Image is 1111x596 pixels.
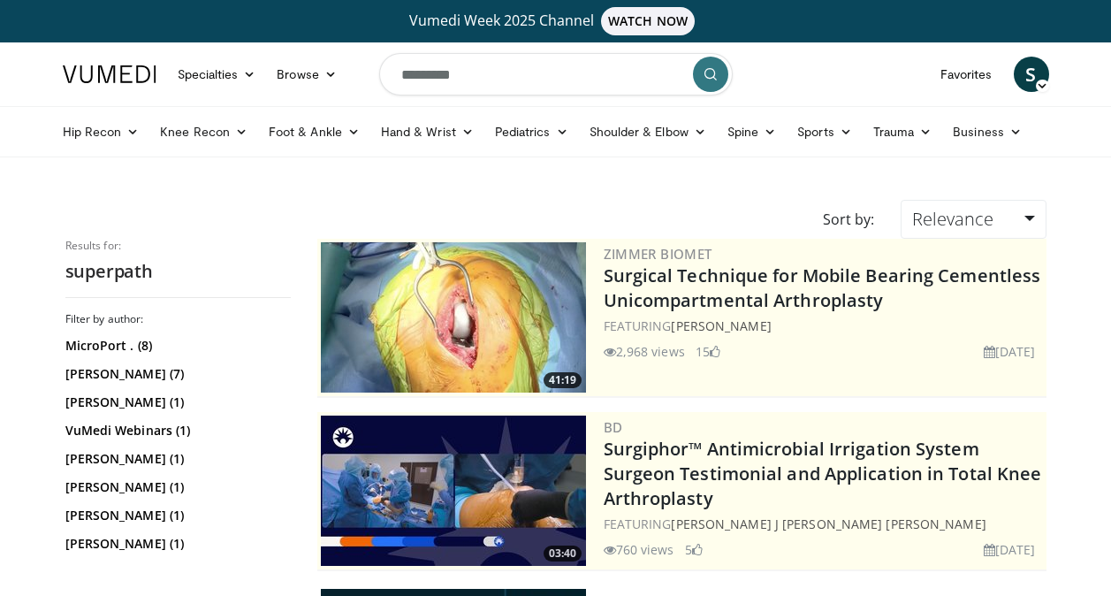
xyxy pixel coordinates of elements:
a: Trauma [863,114,943,149]
a: Surgical Technique for Mobile Bearing Cementless Unicompartmental Arthroplasty [604,264,1041,312]
a: Specialties [167,57,267,92]
div: Sort by: [810,200,887,239]
li: 2,968 views [604,342,685,361]
li: 5 [685,540,703,559]
a: [PERSON_NAME] (1) [65,535,286,553]
h3: Filter by author: [65,312,291,326]
a: [PERSON_NAME] (7) [65,365,286,383]
a: Vumedi Week 2025 ChannelWATCH NOW [65,7,1046,35]
a: Relevance [901,200,1046,239]
a: BD [604,418,623,436]
a: Zimmer Biomet [604,245,712,263]
a: Pediatrics [484,114,579,149]
a: 03:40 [321,416,586,566]
li: 15 [696,342,720,361]
li: [DATE] [984,540,1036,559]
div: FEATURING [604,515,1043,533]
span: WATCH NOW [601,7,695,35]
a: 41:19 [321,242,586,393]
span: 03:40 [544,546,582,562]
a: Hand & Wrist [370,114,484,149]
span: Relevance [912,207,993,231]
a: Knee Recon [149,114,258,149]
a: S [1014,57,1049,92]
img: 70422da6-974a-44ac-bf9d-78c82a89d891.300x170_q85_crop-smart_upscale.jpg [321,416,586,566]
a: [PERSON_NAME] [671,317,771,334]
a: [PERSON_NAME] J [PERSON_NAME] [PERSON_NAME] [671,516,985,532]
li: 760 views [604,540,674,559]
img: VuMedi Logo [63,65,156,83]
a: [PERSON_NAME] (1) [65,507,286,524]
a: [PERSON_NAME] (1) [65,478,286,496]
img: e9ed289e-2b85-4599-8337-2e2b4fe0f32a.300x170_q85_crop-smart_upscale.jpg [321,242,586,393]
a: Surgiphor™ Antimicrobial Irrigation System Surgeon Testimonial and Application in Total Knee Arth... [604,437,1042,510]
a: MicroPort . (8) [65,337,286,355]
a: Browse [266,57,347,92]
span: 41:19 [544,372,582,388]
a: Shoulder & Elbow [579,114,717,149]
a: Hip Recon [52,114,150,149]
h2: superpath [65,260,291,283]
li: [DATE] [984,342,1036,361]
input: Search topics, interventions [379,53,733,96]
a: [PERSON_NAME] (1) [65,394,286,411]
a: [PERSON_NAME] (1) [65,450,286,468]
a: Favorites [930,57,1003,92]
a: Sports [787,114,863,149]
a: Foot & Ankle [258,114,370,149]
a: VuMedi Webinars (1) [65,422,286,439]
a: Business [942,114,1032,149]
div: FEATURING [604,317,1043,335]
p: Results for: [65,239,291,253]
a: Spine [717,114,787,149]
